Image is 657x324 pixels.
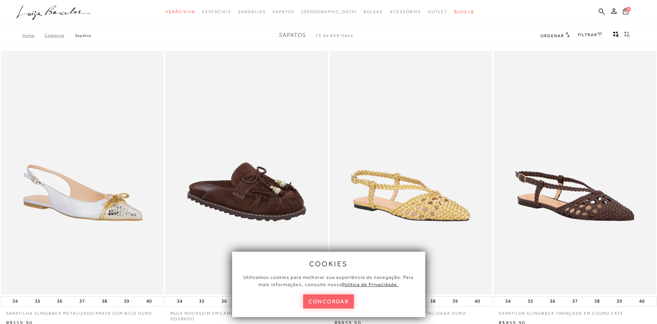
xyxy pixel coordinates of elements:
[428,9,447,14] span: Outlet
[279,32,306,38] span: Sapatos
[238,9,266,14] span: Sandálias
[22,33,44,38] a: Home
[428,6,447,18] a: noSubCategoriesText
[166,52,327,293] a: MULE MOCASSIM EM CAMURÇA CAFÉ COM FRANJAS E METAL DOURADO MULE MOCASSIM EM CAMURÇA CAFÉ COM FRANJ...
[454,9,474,14] span: BLOG LB
[494,306,656,316] a: SAPATILHA SLINGBACK TRANÇADA EM COURO CAFÉ
[202,6,231,18] a: noSubCategoriesText
[166,52,327,293] img: MULE MOCASSIM EM CAMURÇA CAFÉ COM FRANJAS E METAL DOURADO
[390,6,421,18] a: noSubCategoriesText
[197,296,207,306] button: 35
[219,296,229,306] button: 36
[1,306,163,316] a: SAPATILHA SLINGBACK METALIZADO PRATA COM BICO OURO
[55,296,64,306] button: 36
[454,6,474,18] a: BLOG LB
[390,9,421,14] span: Acessórios
[622,31,632,40] button: gridText6Desc
[10,296,20,306] button: 34
[238,6,266,18] a: noSubCategoriesText
[526,296,535,306] button: 35
[494,52,655,293] a: SAPATILHA SLINGBACK TRANÇADA EM COURO CAFÉ SAPATILHA SLINGBACK TRANÇADA EM COURO CAFÉ
[166,6,195,18] a: noSubCategoriesText
[165,306,328,322] a: MULE MOCASSIM EM CAMURÇA CAFÉ COM FRANJAS E METAL DOURADO
[272,9,294,14] span: Sapatos
[33,296,42,306] button: 35
[450,296,460,306] button: 39
[540,33,564,38] span: Ordenar
[166,9,195,14] span: Verão Viva
[548,296,557,306] button: 36
[330,52,491,293] a: SAPATILHA SLINGBACK TRANÇADA METALIZADA OURO SAPATILHA SLINGBACK TRANÇADA METALIZADA OURO
[301,9,357,14] span: [DEMOGRAPHIC_DATA]
[2,52,163,293] a: SAPATILHA SLINGBACK METALIZADO PRATA COM BICO OURO SAPATILHA SLINGBACK METALIZADO PRATA COM BICO ...
[122,296,131,306] button: 39
[175,296,185,306] button: 34
[364,9,383,14] span: Bolsas
[77,296,87,306] button: 37
[2,52,163,293] img: SAPATILHA SLINGBACK METALIZADO PRATA COM BICO OURO
[316,33,354,38] span: 72 de 659 itens
[309,260,348,268] span: cookies
[303,294,354,309] button: concordar
[494,52,655,293] img: SAPATILHA SLINGBACK TRANÇADA EM COURO CAFÉ
[503,296,513,306] button: 34
[637,296,647,306] button: 40
[428,296,438,306] button: 38
[75,33,91,38] a: Sapatos
[330,52,491,293] img: SAPATILHA SLINGBACK TRANÇADA METALIZADA OURO
[592,296,602,306] button: 38
[364,6,383,18] a: noSubCategoriesText
[615,296,624,306] button: 39
[626,7,631,12] span: 0
[272,6,294,18] a: noSubCategoriesText
[578,32,602,37] a: FILTRAR
[144,296,154,306] button: 40
[570,296,580,306] button: 37
[301,6,357,18] a: noSubCategoriesText
[342,282,399,287] a: Política de Privacidade.
[100,296,109,306] button: 38
[621,8,630,17] button: 0
[202,9,231,14] span: Essenciais
[243,274,414,287] span: Utilizamos cookies para melhorar sua experiência de navegação. Para mais informações, consulte nossa
[611,31,621,40] button: Mostrar 4 produtos por linha
[472,296,482,306] button: 40
[44,33,74,38] a: Categoria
